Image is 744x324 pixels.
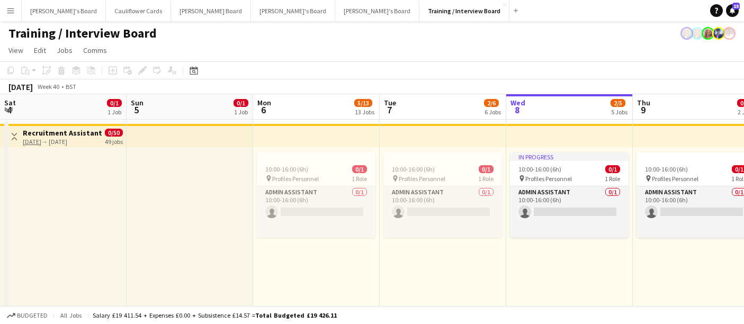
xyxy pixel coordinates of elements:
[645,165,688,173] span: 10:00-16:00 (6h)
[93,311,337,319] div: Salary £19 411.54 + Expenses £0.00 + Subsistence £14.57 =
[605,175,620,183] span: 1 Role
[8,46,23,55] span: View
[257,152,375,238] app-job-card: 10:00-16:00 (6h)0/1 Profiles Personnel1 RoleAdmin Assistant0/110:00-16:00 (6h)
[272,175,319,183] span: Profiles Personnel
[257,186,375,238] app-card-role: Admin Assistant0/110:00-16:00 (6h)
[637,98,650,107] span: Thu
[129,104,144,116] span: 5
[256,104,271,116] span: 6
[478,175,494,183] span: 1 Role
[680,27,693,40] app-user-avatar: Gabrielle Pike
[5,310,49,321] button: Budgeted
[510,186,629,238] app-card-role: Admin Assistant0/110:00-16:00 (6h)
[383,186,502,238] app-card-role: Admin Assistant0/110:00-16:00 (6h)
[257,98,271,107] span: Mon
[723,27,736,40] app-user-avatar: Jakub Zalibor
[106,1,171,21] button: Cauliflower Cards
[23,128,102,138] h3: Recruitment Assistant
[23,138,102,146] div: → [DATE]
[702,27,714,40] app-user-avatar: Caitlin Simpson-Hodson
[352,175,367,183] span: 1 Role
[52,43,77,57] a: Jobs
[35,83,61,91] span: Week 40
[726,4,739,17] a: 15
[354,99,372,107] span: 5/13
[509,104,525,116] span: 8
[605,165,620,173] span: 0/1
[105,137,123,146] div: 49 jobs
[4,43,28,57] a: View
[652,175,698,183] span: Profiles Personnel
[171,1,251,21] button: [PERSON_NAME] Board
[335,1,419,21] button: [PERSON_NAME]'s Board
[23,138,41,146] tcxspan: Call 01-09-2025 via 3CX
[30,43,50,57] a: Edit
[392,165,435,173] span: 10:00-16:00 (6h)
[22,1,106,21] button: [PERSON_NAME]'s Board
[17,312,48,319] span: Budgeted
[234,108,248,116] div: 1 Job
[251,1,335,21] button: [PERSON_NAME]'s Board
[518,165,561,173] span: 10:00-16:00 (6h)
[3,104,16,116] span: 4
[510,152,629,238] app-job-card: In progress10:00-16:00 (6h)0/1 Profiles Personnel1 RoleAdmin Assistant0/110:00-16:00 (6h)
[484,99,499,107] span: 2/6
[382,104,396,116] span: 7
[107,108,121,116] div: 1 Job
[510,98,525,107] span: Wed
[399,175,445,183] span: Profiles Personnel
[384,98,396,107] span: Tue
[66,83,76,91] div: BST
[352,165,367,173] span: 0/1
[383,152,502,238] app-job-card: 10:00-16:00 (6h)0/1 Profiles Personnel1 RoleAdmin Assistant0/110:00-16:00 (6h)
[105,129,123,137] span: 0/50
[234,99,248,107] span: 0/1
[265,165,308,173] span: 10:00-16:00 (6h)
[131,98,144,107] span: Sun
[485,108,501,116] div: 6 Jobs
[355,108,374,116] div: 13 Jobs
[107,99,122,107] span: 0/1
[732,3,740,10] span: 15
[34,46,46,55] span: Edit
[691,27,704,40] app-user-avatar: Gabrielle Pike
[57,46,73,55] span: Jobs
[8,82,33,92] div: [DATE]
[479,165,494,173] span: 0/1
[525,175,572,183] span: Profiles Personnel
[255,311,337,319] span: Total Budgeted £19 426.11
[79,43,111,57] a: Comms
[58,311,84,319] span: All jobs
[83,46,107,55] span: Comms
[611,108,628,116] div: 5 Jobs
[611,99,625,107] span: 2/5
[8,25,157,41] h1: Training / Interview Board
[4,98,16,107] span: Sat
[712,27,725,40] app-user-avatar: Jamie Anderson-Edward
[510,152,629,161] div: In progress
[419,1,509,21] button: Training / Interview Board
[635,104,650,116] span: 9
